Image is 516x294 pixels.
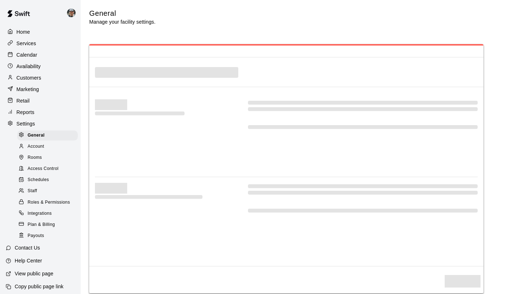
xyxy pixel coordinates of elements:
a: Reports [6,107,75,118]
p: Contact Us [15,244,40,251]
span: Access Control [28,165,58,172]
span: Integrations [28,210,52,217]
span: Staff [28,188,37,195]
a: Roles & Permissions [17,197,81,208]
p: Manage your facility settings. [89,18,156,25]
p: Customers [16,74,41,81]
div: Schedules [17,175,78,185]
div: Account [17,142,78,152]
span: Payouts [28,232,44,240]
div: Integrations [17,209,78,219]
div: Rooms [17,153,78,163]
p: Help Center [15,257,42,264]
p: Calendar [16,51,37,58]
img: Adam Broyles [67,9,76,17]
a: Calendar [6,49,75,60]
span: Account [28,143,44,150]
a: Staff [17,186,81,197]
p: Reports [16,109,34,116]
span: Rooms [28,154,42,161]
div: Plan & Billing [17,220,78,230]
p: Retail [16,97,30,104]
a: Availability [6,61,75,72]
span: General [28,132,45,139]
a: Retail [6,95,75,106]
div: Payouts [17,231,78,241]
p: Marketing [16,86,39,93]
span: Roles & Permissions [28,199,70,206]
span: Schedules [28,176,49,184]
a: Settings [6,118,75,129]
a: Services [6,38,75,49]
p: Services [16,40,36,47]
p: View public page [15,270,53,277]
p: Copy public page link [15,283,63,290]
p: Availability [16,63,41,70]
div: Staff [17,186,78,196]
a: Account [17,141,81,152]
div: General [17,131,78,141]
div: Adam Broyles [66,6,81,20]
p: Home [16,28,30,35]
a: Schedules [17,175,81,186]
a: Payouts [17,230,81,241]
div: Access Control [17,164,78,174]
a: Marketing [6,84,75,95]
a: Customers [6,72,75,83]
p: Settings [16,120,35,127]
h5: General [89,9,156,18]
a: Plan & Billing [17,219,81,230]
a: Access Control [17,163,81,175]
span: Plan & Billing [28,221,55,228]
a: General [17,130,81,141]
a: Home [6,27,75,37]
div: Roles & Permissions [17,198,78,208]
a: Rooms [17,152,81,163]
a: Integrations [17,208,81,219]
